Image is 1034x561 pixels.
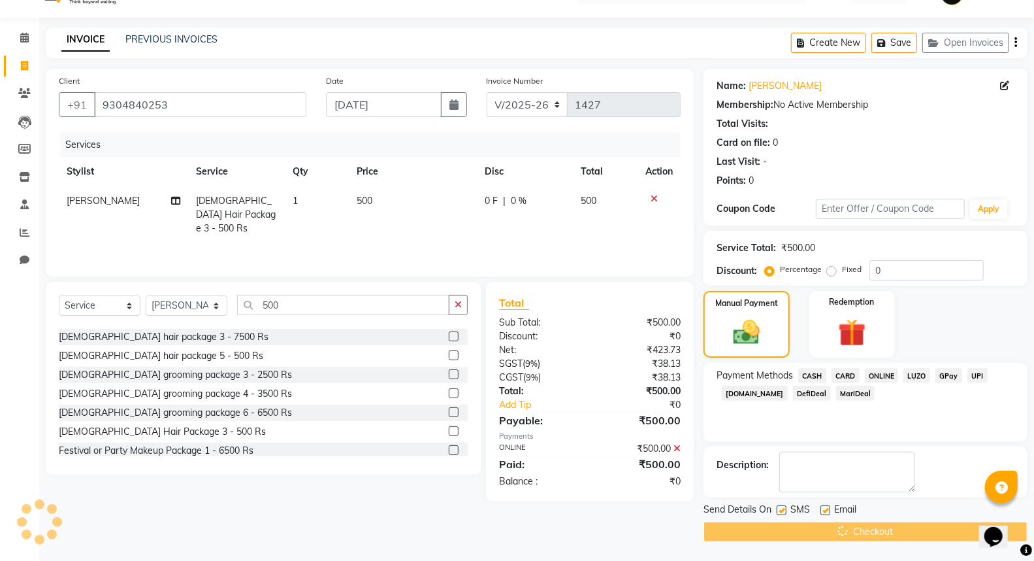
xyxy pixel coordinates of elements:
span: ONLINE [865,368,899,383]
div: Membership: [717,98,773,112]
span: GPay [935,368,962,383]
div: [DEMOGRAPHIC_DATA] grooming package 3 - 2500 Rs [59,368,292,382]
th: Action [638,157,681,186]
a: INVOICE [61,28,110,52]
span: 0 F [485,194,498,208]
button: Apply [970,199,1007,219]
label: Client [59,75,80,87]
a: [PERSON_NAME] [749,79,822,93]
div: Net: [489,343,590,357]
div: Festival or Party Makeup Package 1 - 6500 Rs [59,444,253,458]
div: Payments [499,431,681,442]
div: Service Total: [717,241,776,255]
div: [DEMOGRAPHIC_DATA] grooming package 4 - 3500 Rs [59,387,292,401]
div: Total Visits: [717,117,768,131]
span: 500 [581,195,596,207]
th: Service [188,157,285,186]
div: No Active Membership [717,98,1014,112]
input: Search or Scan [237,295,449,315]
div: Services [60,133,690,157]
div: Discount: [717,264,757,278]
div: Points: [717,174,746,188]
button: Create New [791,33,866,53]
span: DefiDeal [793,386,831,401]
div: ₹0 [590,330,690,343]
div: Balance : [489,475,590,488]
span: Email [834,503,856,519]
div: Payable: [489,413,590,428]
span: SMS [790,503,810,519]
span: | [503,194,506,208]
span: 1 [293,195,298,207]
div: Paid: [489,456,590,472]
span: 500 [357,195,372,207]
button: Open Invoices [922,33,1009,53]
div: 0 [749,174,754,188]
th: Total [573,157,638,186]
span: Send Details On [703,503,771,519]
div: ₹500.00 [590,316,690,330]
div: Description: [717,458,769,472]
span: [DOMAIN_NAME] [722,386,788,401]
span: 0 % [511,194,526,208]
label: Invoice Number [487,75,543,87]
span: 9% [526,372,538,382]
input: Search by Name/Mobile/Email/Code [94,92,306,117]
label: Redemption [830,296,875,308]
div: [DEMOGRAPHIC_DATA] grooming package 6 - 6500 Rs [59,406,292,420]
div: [DEMOGRAPHIC_DATA] hair package 5 - 500 Rs [59,349,263,363]
div: ₹0 [590,475,690,488]
div: Sub Total: [489,316,590,330]
span: Total [499,296,529,310]
div: ( ) [489,371,590,384]
div: ₹500.00 [781,241,815,255]
div: 0 [773,136,778,150]
div: ₹38.13 [590,371,690,384]
div: [DEMOGRAPHIC_DATA] Hair Package 3 - 500 Rs [59,425,266,439]
input: Enter Offer / Coupon Code [816,199,965,219]
div: Last Visit: [717,155,760,169]
iframe: chat widget [979,509,1021,548]
span: UPI [967,368,988,383]
img: _gift.svg [830,316,875,350]
div: Card on file: [717,136,770,150]
div: ( ) [489,357,590,371]
label: Percentage [780,263,822,275]
div: ₹500.00 [590,456,690,472]
th: Price [349,157,477,186]
span: CGST [499,371,523,383]
div: ₹500.00 [590,413,690,428]
div: Name: [717,79,746,93]
span: CARD [832,368,860,383]
span: SGST [499,358,523,369]
span: LUZO [903,368,930,383]
span: 9% [525,358,538,369]
th: Disc [477,157,573,186]
button: +91 [59,92,95,117]
span: MariDeal [836,386,875,401]
button: Save [871,33,917,53]
div: Total: [489,384,590,398]
label: Date [326,75,344,87]
div: ₹0 [607,398,690,412]
a: Add Tip [489,398,606,412]
div: - [763,155,767,169]
span: CASH [798,368,826,383]
th: Stylist [59,157,188,186]
label: Fixed [842,263,862,275]
div: Discount: [489,330,590,343]
div: ₹38.13 [590,357,690,371]
div: ₹500.00 [590,442,690,456]
a: PREVIOUS INVOICES [125,33,218,45]
div: ONLINE [489,442,590,456]
div: ₹423.73 [590,343,690,357]
div: [DEMOGRAPHIC_DATA] hair package 3 - 7500 Rs [59,330,268,344]
label: Manual Payment [715,297,778,309]
div: ₹500.00 [590,384,690,398]
div: Coupon Code [717,202,816,216]
span: Payment Methods [717,369,793,382]
span: [DEMOGRAPHIC_DATA] Hair Package 3 - 500 Rs [196,195,276,234]
img: _cash.svg [725,317,768,348]
span: [PERSON_NAME] [67,195,140,207]
th: Qty [285,157,349,186]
